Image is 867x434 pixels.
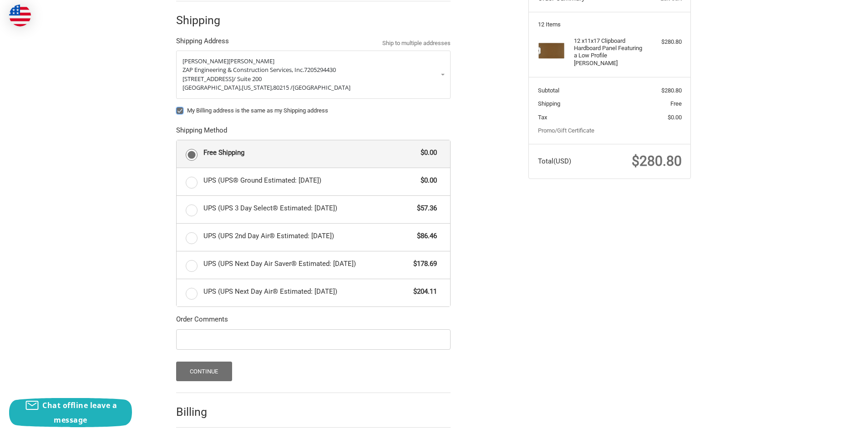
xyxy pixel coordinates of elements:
span: Subtotal [538,87,559,94]
span: $178.69 [409,259,437,269]
h2: Shipping [176,13,229,27]
span: Free [670,100,682,107]
a: Promo/Gift Certificate [538,127,594,134]
label: My Billing address is the same as my Shipping address [176,107,451,114]
span: UPS (UPS® Ground Estimated: [DATE]) [203,175,416,186]
span: 80215 / [273,83,293,92]
span: $0.00 [416,148,437,158]
span: [US_STATE], [242,83,273,92]
span: Total (USD) [538,157,571,165]
span: 7205294430 [304,66,336,74]
span: Tax [538,114,547,121]
legend: Shipping Address [176,36,229,51]
span: [STREET_ADDRESS] [183,75,233,83]
span: $280.80 [632,153,682,169]
span: $86.46 [412,231,437,241]
a: Enter or select a different address [176,51,451,99]
span: $57.36 [412,203,437,214]
button: Continue [176,362,232,381]
span: UPS (UPS Next Day Air Saver® Estimated: [DATE]) [203,259,409,269]
h3: 12 Items [538,21,682,28]
span: $204.11 [409,286,437,297]
span: [GEOGRAPHIC_DATA], [183,83,242,92]
span: [GEOGRAPHIC_DATA] [293,83,350,92]
h4: 12 x 11x17 Clipboard Hardboard Panel Featuring a Low Profile [PERSON_NAME] [574,37,644,67]
span: [PERSON_NAME] [183,57,228,65]
span: / Suite 200 [233,75,262,83]
span: [PERSON_NAME] [228,57,274,65]
span: Shipping [538,100,560,107]
span: UPS (UPS Next Day Air® Estimated: [DATE]) [203,286,409,297]
legend: Shipping Method [176,125,227,140]
div: $280.80 [646,37,682,46]
h2: Billing [176,405,229,419]
span: ZAP Engineering & Construction Services, Inc. [183,66,304,74]
span: Chat offline leave a message [42,400,117,425]
span: $280.80 [661,87,682,94]
legend: Order Comments [176,314,228,329]
button: Chat offline leave a message [9,398,132,427]
a: Ship to multiple addresses [382,39,451,48]
span: $0.00 [668,114,682,121]
span: $0.00 [416,175,437,186]
span: Free Shipping [203,148,416,158]
span: UPS (UPS 3 Day Select® Estimated: [DATE]) [203,203,413,214]
span: UPS (UPS 2nd Day Air® Estimated: [DATE]) [203,231,413,241]
img: duty and tax information for United States [9,5,31,26]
